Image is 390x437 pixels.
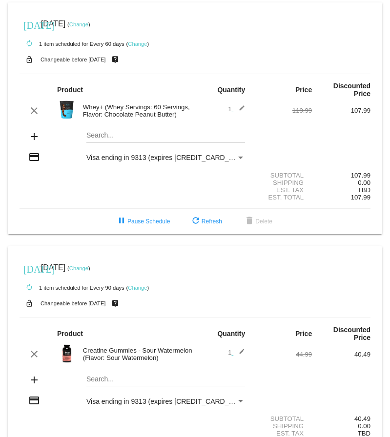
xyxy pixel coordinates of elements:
div: Creatine Gummies - Sour Watermelon (Flavor: Sour Watermelon) [78,347,195,361]
span: Delete [244,218,272,225]
img: Image-1-Carousel-Whey-5lb-CPB-no-badge-1000x1000-Transp.png [57,100,77,119]
mat-icon: add [28,374,40,386]
div: 44.99 [253,351,312,358]
strong: Quantity [217,330,245,338]
div: 107.99 [312,107,370,114]
mat-select: Payment Method [86,397,245,405]
div: Shipping [253,422,312,430]
div: 119.99 [253,107,312,114]
mat-icon: clear [28,105,40,117]
div: Whey+ (Whey Servings: 60 Servings, Flavor: Chocolate Peanut Butter) [78,103,195,118]
mat-icon: clear [28,348,40,360]
span: 0.00 [358,422,370,430]
span: 1 [228,349,245,356]
small: ( ) [67,21,90,27]
mat-icon: add [28,131,40,142]
mat-icon: [DATE] [23,19,35,30]
div: Est. Tax [253,186,312,194]
strong: Price [295,330,312,338]
div: Subtotal [253,172,312,179]
button: Refresh [182,213,230,230]
mat-icon: live_help [109,297,121,310]
mat-icon: credit_card [28,151,40,163]
span: Visa ending in 9313 (expires [CREDIT_CARD_DATA]) [86,397,250,405]
a: Change [69,265,88,271]
button: Pause Schedule [108,213,178,230]
span: Refresh [190,218,222,225]
span: Visa ending in 9313 (expires [CREDIT_CARD_DATA]) [86,154,250,161]
small: 1 item scheduled for Every 60 days [20,41,124,47]
div: Subtotal [253,415,312,422]
mat-icon: credit_card [28,395,40,406]
strong: Discounted Price [333,326,370,341]
small: Changeable before [DATE] [41,57,106,62]
button: Delete [236,213,280,230]
mat-icon: edit [233,105,245,117]
span: TBD [358,186,370,194]
div: 40.49 [312,415,370,422]
small: Changeable before [DATE] [41,300,106,306]
mat-icon: delete [244,216,255,227]
mat-icon: lock_open [23,297,35,310]
strong: Product [57,86,83,94]
strong: Quantity [217,86,245,94]
div: Est. Tax [253,430,312,437]
span: 1 [228,105,245,113]
mat-icon: [DATE] [23,262,35,274]
mat-icon: autorenew [23,38,35,50]
div: Shipping [253,179,312,186]
a: Change [128,285,147,291]
small: 1 item scheduled for Every 90 days [20,285,124,291]
span: 107.99 [351,194,370,201]
span: TBD [358,430,370,437]
strong: Product [57,330,83,338]
small: ( ) [126,41,149,47]
strong: Price [295,86,312,94]
mat-select: Payment Method [86,154,245,161]
mat-icon: refresh [190,216,202,227]
strong: Discounted Price [333,82,370,98]
div: Est. Total [253,194,312,201]
input: Search... [86,132,245,139]
span: Pause Schedule [116,218,170,225]
mat-icon: lock_open [23,53,35,66]
mat-icon: pause [116,216,127,227]
mat-icon: edit [233,348,245,360]
span: 0.00 [358,179,370,186]
input: Search... [86,376,245,383]
mat-icon: autorenew [23,282,35,294]
small: ( ) [126,285,149,291]
a: Change [128,41,147,47]
a: Change [69,21,88,27]
img: Image-1-Creatine-Gummies-SW-1000Xx1000.png [57,344,77,363]
small: ( ) [67,265,90,271]
mat-icon: live_help [109,53,121,66]
div: 107.99 [312,172,370,179]
div: 40.49 [312,351,370,358]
